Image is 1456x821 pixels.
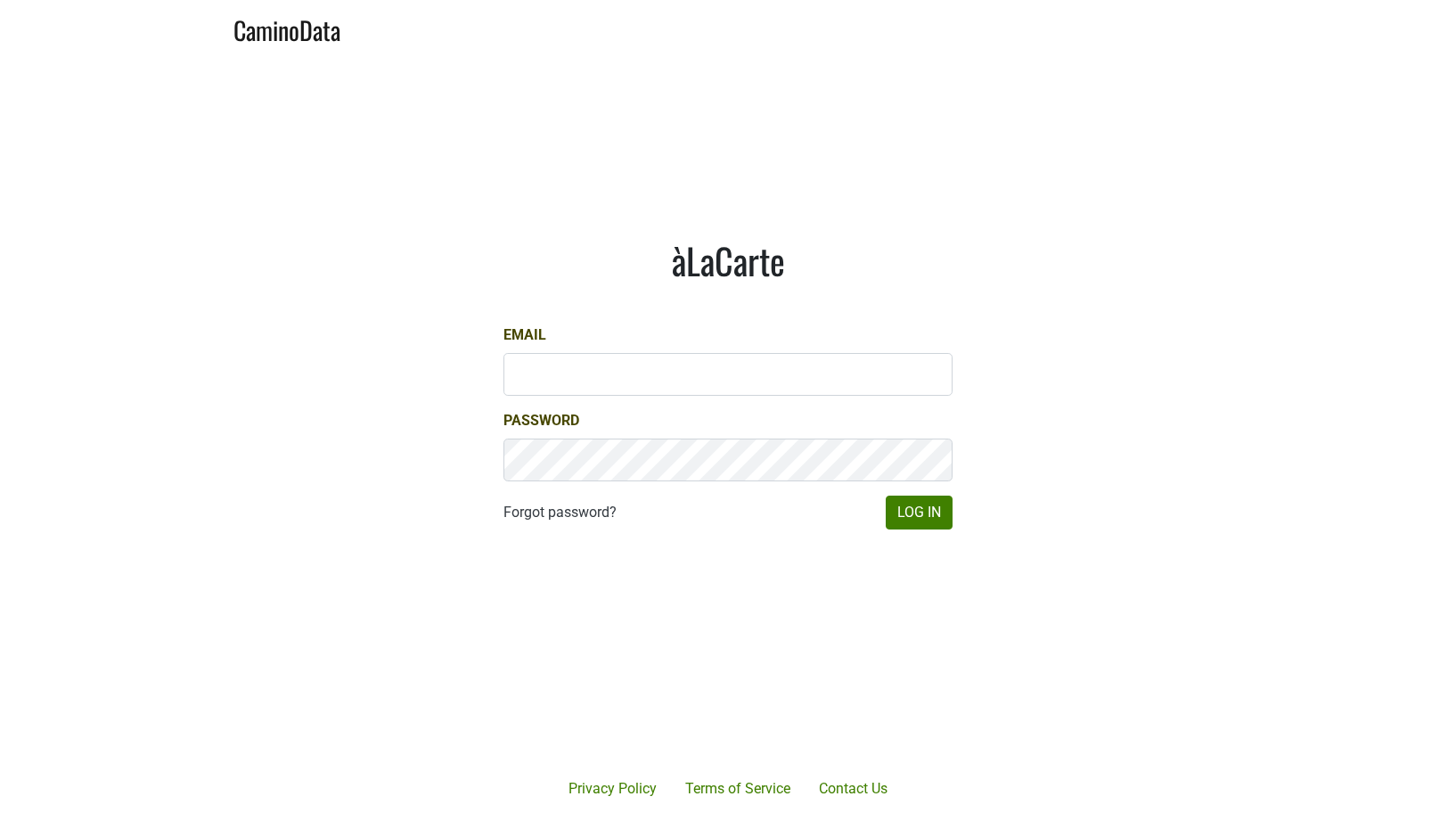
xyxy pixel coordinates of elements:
[886,496,953,530] button: Log In
[503,239,953,282] h1: àLaCarte
[805,771,902,807] a: Contact Us
[503,502,617,523] a: Forgot password?
[233,7,340,49] a: CaminoData
[503,324,546,346] label: Email
[503,410,579,431] label: Password
[671,771,805,807] a: Terms of Service
[554,771,671,807] a: Privacy Policy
